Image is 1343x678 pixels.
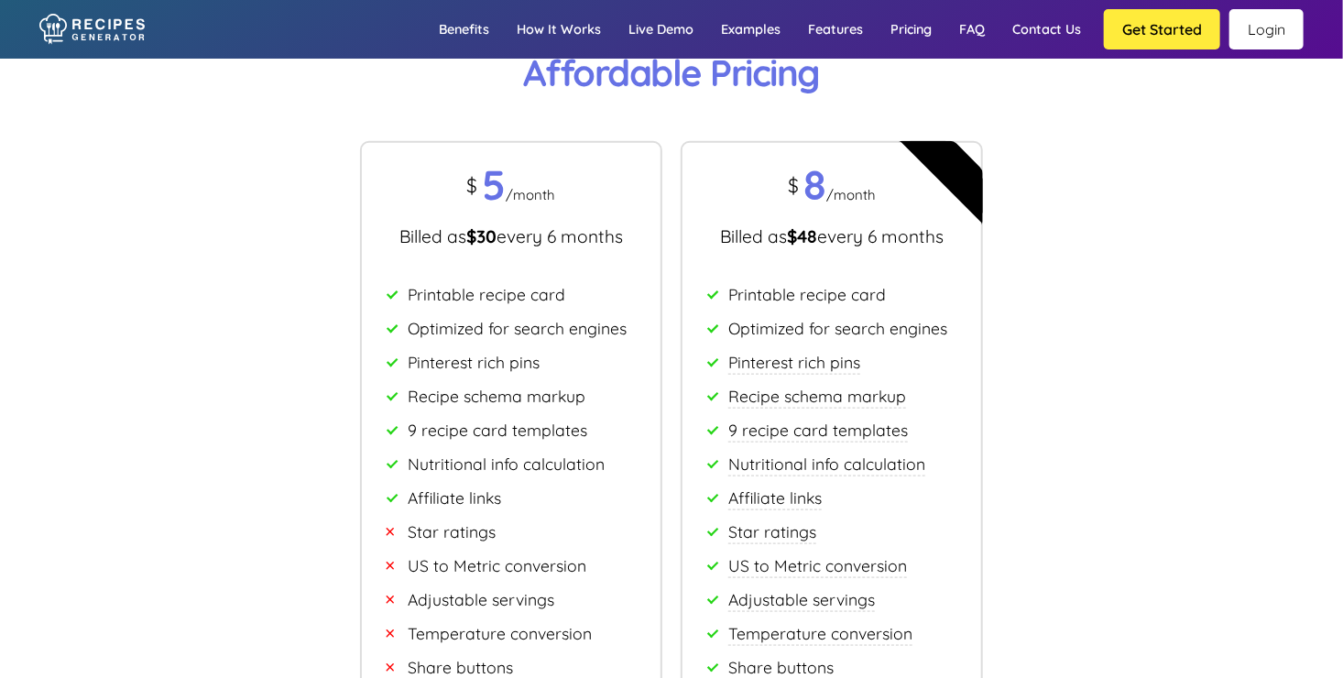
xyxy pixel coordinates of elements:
span: Share buttons [408,657,513,677]
a: Examples [707,3,794,56]
a: Pricing [877,3,945,56]
span: 9 recipe card templates [728,420,908,440]
a: FAQ [945,3,999,56]
p: Billed as every 6 months [705,226,958,247]
button: Get Started [1104,9,1220,49]
span: 8 [803,166,826,203]
span: Printable recipe card [728,284,886,304]
span: 5 [483,166,507,203]
span: Nutritional info calculation [728,454,925,474]
span: Adjustable servings [408,589,554,609]
span: Temperature conversion [408,623,592,643]
span: Pinterest rich pins [728,352,860,372]
span: Recipe schema markup [728,386,906,406]
h3: Affordable Pricing [305,49,1038,95]
a: Benefits [425,3,503,56]
span: Temperature conversion [728,623,912,643]
span: $ [788,173,799,197]
span: US to Metric conversion [728,555,907,575]
span: Recipe schema markup [408,386,585,406]
strong: $30 [466,225,497,247]
p: Billed as every 6 months [385,226,638,247]
span: Share buttons [728,657,834,677]
a: Login [1229,9,1304,49]
span: Affiliate links [728,487,822,508]
strong: $48 [787,225,817,247]
a: Contact us [999,3,1095,56]
a: How it works [503,3,615,56]
a: Features [794,3,877,56]
span: Star ratings [728,521,816,541]
span: Affiliate links [408,487,501,508]
span: /month [507,186,556,203]
span: Pinterest rich pins [408,352,540,372]
span: /month [826,186,876,203]
span: Optimized for search engines [408,318,627,338]
a: Live demo [615,3,707,56]
span: Optimized for search engines [728,318,947,338]
span: Adjustable servings [728,589,875,609]
span: Nutritional info calculation [408,454,605,474]
span: Printable recipe card [408,284,565,304]
span: 9 recipe card templates [408,420,587,440]
span: US to Metric conversion [408,555,586,575]
span: Star ratings [408,521,496,541]
span: $ [467,173,478,197]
